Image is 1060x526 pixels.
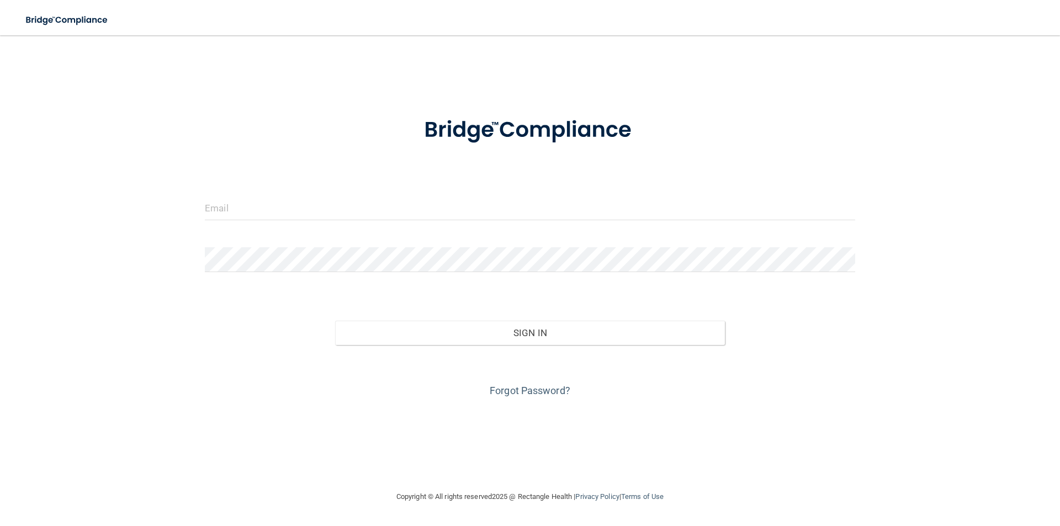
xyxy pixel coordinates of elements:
[328,479,732,514] div: Copyright © All rights reserved 2025 @ Rectangle Health | |
[490,385,570,396] a: Forgot Password?
[17,9,118,31] img: bridge_compliance_login_screen.278c3ca4.svg
[401,102,659,159] img: bridge_compliance_login_screen.278c3ca4.svg
[335,321,725,345] button: Sign In
[205,195,855,220] input: Email
[575,492,619,501] a: Privacy Policy
[621,492,664,501] a: Terms of Use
